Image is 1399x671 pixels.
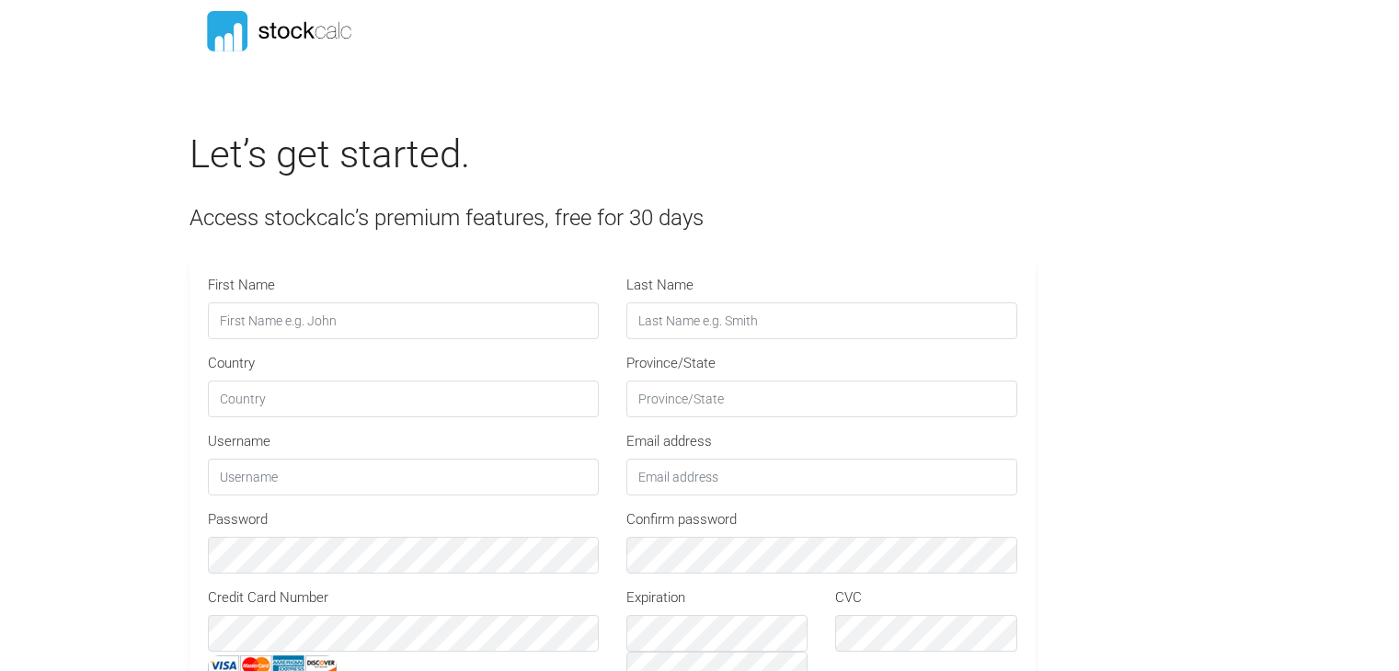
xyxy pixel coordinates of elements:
[208,381,599,417] input: Country
[626,353,716,374] label: Province/State
[626,509,737,530] label: Confirm password
[626,302,1017,339] input: Last Name e.g. Smith
[189,131,1036,177] h2: Let’s get started.
[626,381,1017,417] input: Province/State
[208,275,275,296] label: First Name
[626,275,694,296] label: Last Name
[189,205,1036,232] h4: Access stockcalc’s premium features, free for 30 days
[626,459,1017,495] input: Email address
[208,431,270,452] label: Username
[626,431,712,452] label: Email address
[208,302,599,339] input: First Name e.g. John
[835,587,862,608] label: CVC
[208,353,255,374] label: Country
[208,509,268,530] label: Password
[626,587,685,608] label: Expiration
[208,587,328,608] label: Credit Card Number
[208,459,599,495] input: Username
